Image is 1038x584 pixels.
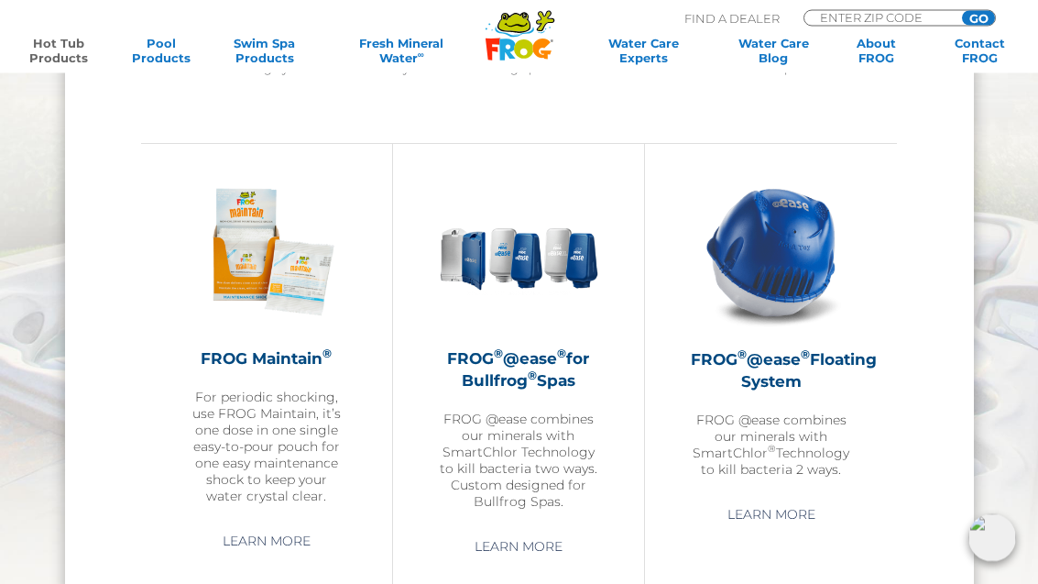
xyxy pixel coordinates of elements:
img: hot-tub-product-atease-system-300x300.png [691,172,851,333]
p: FROG @ease combines our minerals with SmartChlor Technology to kill bacteria two ways. Custom des... [439,412,598,511]
a: Learn More [706,499,836,532]
a: Water CareExperts [576,36,711,65]
sup: ® [528,369,537,383]
h2: FROG Maintain [187,348,346,370]
a: Learn More [453,531,584,564]
sup: ® [557,347,566,361]
input: GO [962,11,995,26]
sup: ® [322,347,332,361]
p: Find A Dealer [684,10,780,27]
img: Frog_Maintain_Hero-2-v2-300x300.png [187,172,346,332]
h2: FROG @ease Floating System [691,349,851,393]
sup: ∞ [418,50,424,60]
a: FROG®@ease®Floating SystemFROG @ease combines our minerals with SmartChlor®Technology to kill bac... [691,172,851,478]
img: openIcon [968,514,1016,562]
a: Water CareBlog [734,36,814,65]
h2: FROG @ease for Bullfrog Spas [439,348,598,392]
a: Fresh MineralWater∞ [327,36,475,65]
input: Zip Code Form [818,11,942,24]
img: bullfrog-product-hero-300x300.png [439,172,598,332]
sup: ® [768,444,776,456]
a: Learn More [202,525,332,558]
sup: ® [738,348,747,362]
p: For periodic shocking, use FROG Maintain, it’s one dose in one single easy-to-pour pouch for one ... [187,390,346,505]
a: FROG®@ease®for Bullfrog®SpasFROG @ease combines our minerals with SmartChlor Technology to kill b... [439,172,598,510]
a: Swim SpaProducts [224,36,304,65]
a: Hot TubProducts [18,36,98,65]
a: PoolProducts [121,36,201,65]
a: ContactFROG [940,36,1020,65]
sup: ® [801,348,810,362]
a: FROG Maintain®For periodic shocking, use FROG Maintain, it’s one dose in one single easy-to-pour ... [187,172,346,504]
a: AboutFROG [836,36,916,65]
sup: ® [494,347,503,361]
p: FROG @ease combines our minerals with SmartChlor Technology to kill bacteria 2 ways. [691,413,851,479]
